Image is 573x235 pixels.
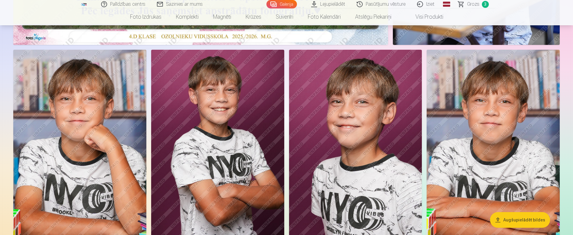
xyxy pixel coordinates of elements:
[482,1,489,8] span: 3
[348,8,399,25] a: Atslēgu piekariņi
[169,8,206,25] a: Komplekti
[399,8,450,25] a: Visi produkti
[269,8,301,25] a: Suvenīri
[238,8,269,25] a: Krūzes
[301,8,348,25] a: Foto kalendāri
[81,2,88,6] img: /fa1
[490,212,550,228] button: Augšupielādēt bildes
[123,8,169,25] a: Foto izdrukas
[206,8,238,25] a: Magnēti
[467,1,479,8] span: Grozs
